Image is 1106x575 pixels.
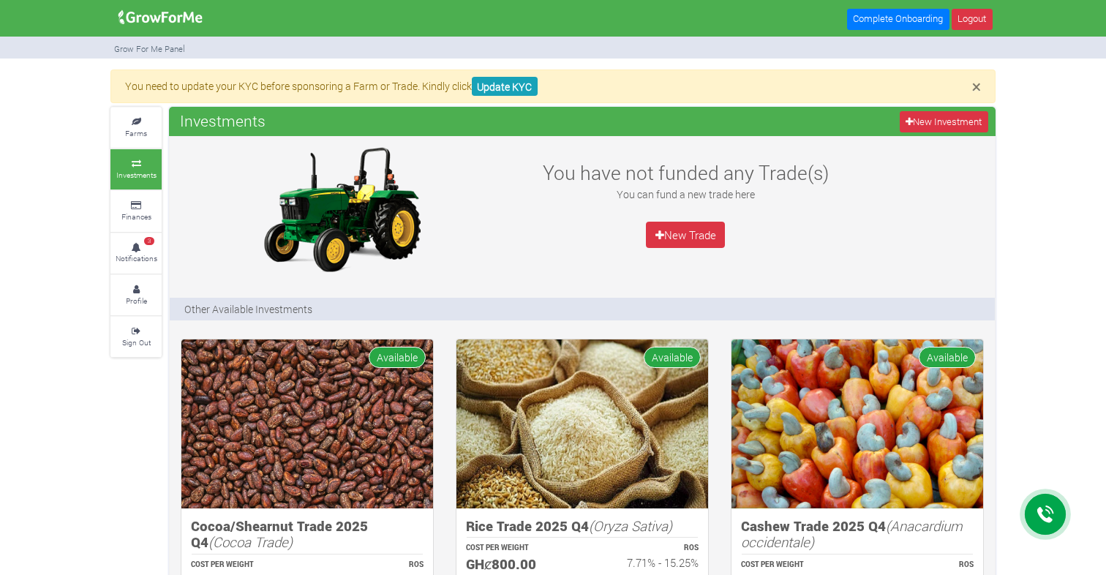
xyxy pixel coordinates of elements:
a: New Investment [900,111,988,132]
a: Farms [110,108,162,148]
span: Available [919,347,976,368]
h3: You have not funded any Trade(s) [527,161,844,184]
a: Investments [110,149,162,189]
span: Investments [176,106,269,135]
a: Complete Onboarding [847,9,949,30]
span: 3 [144,237,154,246]
small: Finances [121,211,151,222]
small: Sign Out [122,337,151,347]
a: Logout [952,9,993,30]
p: COST PER WEIGHT [191,560,294,571]
a: New Trade [646,222,725,248]
h6: 7.71% - 15.25% [595,556,699,569]
span: Available [644,347,701,368]
a: Finances [110,191,162,231]
h5: Cashew Trade 2025 Q4 [741,518,974,551]
a: 3 Notifications [110,233,162,274]
h5: Rice Trade 2025 Q4 [466,518,699,535]
span: Available [369,347,426,368]
small: Profile [126,296,147,306]
span: × [972,75,981,97]
a: Update KYC [472,77,538,97]
p: Other Available Investments [184,301,312,317]
p: COST PER WEIGHT [466,543,569,554]
p: You can fund a new trade here [527,187,844,202]
a: Profile [110,275,162,315]
small: Investments [116,170,157,180]
p: ROS [595,543,699,554]
small: Notifications [116,253,157,263]
h5: GHȼ800.00 [466,556,569,573]
p: ROS [320,560,424,571]
img: growforme image [113,3,208,32]
img: growforme image [456,339,708,508]
a: Sign Out [110,317,162,357]
p: You need to update your KYC before sponsoring a Farm or Trade. Kindly click [125,78,981,94]
img: growforme image [250,143,433,275]
i: (Oryza Sativa) [589,516,672,535]
img: growforme image [731,339,983,508]
i: (Anacardium occidentale) [741,516,963,552]
small: Grow For Me Panel [114,43,185,54]
p: COST PER WEIGHT [741,560,844,571]
h5: Cocoa/Shearnut Trade 2025 Q4 [191,518,424,551]
button: Close [972,78,981,95]
small: Farms [125,128,147,138]
img: growforme image [181,339,433,508]
i: (Cocoa Trade) [208,533,293,551]
p: ROS [870,560,974,571]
